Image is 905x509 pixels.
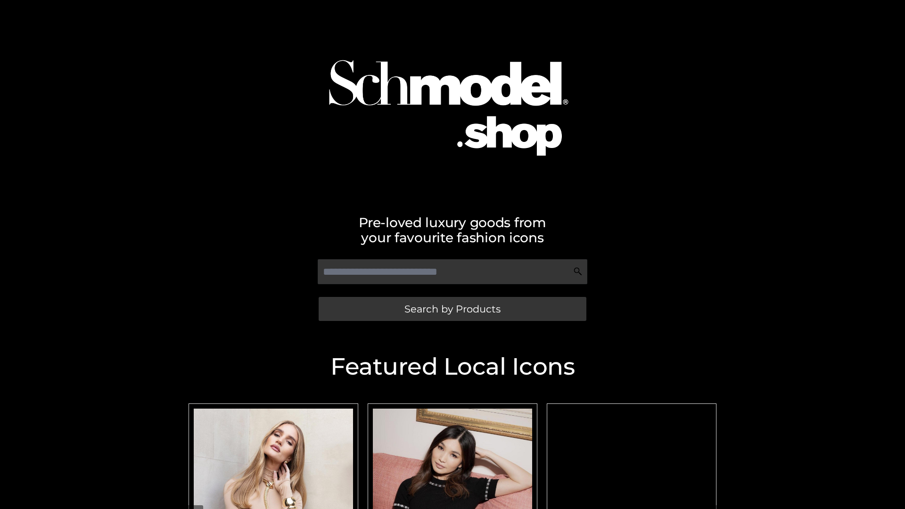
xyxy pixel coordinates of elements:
[573,267,583,276] img: Search Icon
[184,215,721,245] h2: Pre-loved luxury goods from your favourite fashion icons
[319,297,586,321] a: Search by Products
[184,355,721,378] h2: Featured Local Icons​
[404,304,501,314] span: Search by Products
